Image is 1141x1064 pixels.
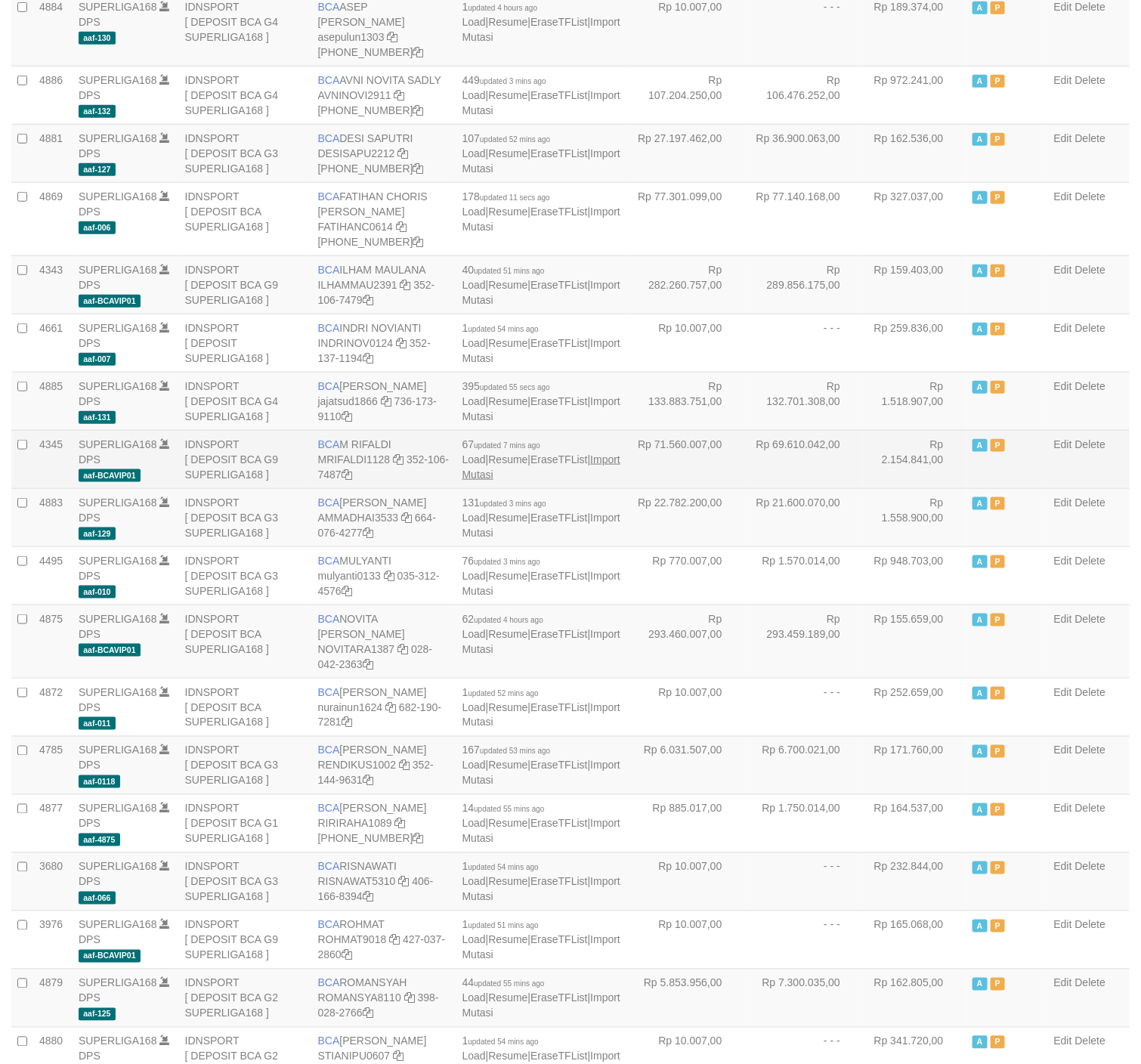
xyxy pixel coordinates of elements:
[1075,1035,1105,1047] a: Delete
[462,876,620,903] a: Import Mutasi
[73,66,179,124] td: DPS
[462,496,620,539] span: | | |
[488,818,527,830] a: Resume
[863,255,966,314] td: Rp 159.403,00
[73,372,179,430] td: DPS
[1054,496,1072,509] a: Edit
[318,818,392,830] a: RIRIRAHA1089
[530,147,587,159] a: EraseTFList
[626,430,744,488] td: Rp 71.560.007,00
[363,658,373,670] a: Copy 0280422363 to clipboard
[745,372,863,430] td: Rp 132.701.308,00
[488,512,527,524] a: Resume
[318,264,340,276] span: BCA
[318,643,395,655] a: NOVITARA1387
[342,469,352,481] a: Copy 3521067487 to clipboard
[312,182,456,255] td: FATIHAN CHORIS [PERSON_NAME] [PHONE_NUMBER]
[462,337,620,364] a: Import Mutasi
[863,314,966,372] td: Rp 259.836,00
[462,934,486,946] a: Load
[530,934,587,946] a: EraseTFList
[413,162,424,175] a: Copy 4062280453 to clipboard
[530,206,587,218] a: EraseTFList
[530,628,587,640] a: EraseTFList
[1054,74,1072,86] a: Edit
[530,512,587,524] a: EraseTFList
[488,934,527,946] a: Resume
[462,818,620,845] a: Import Mutasi
[1075,861,1105,873] a: Delete
[462,190,620,233] span: | | |
[480,193,550,202] span: updated 11 secs ago
[462,453,620,481] a: Import Mutasi
[462,1050,486,1062] a: Load
[396,221,407,233] a: Copy FATIHANC0614 to clipboard
[413,236,424,248] a: Copy 4062281727 to clipboard
[318,190,340,203] span: BCA
[79,861,157,873] a: SUPERLIGA168
[79,1035,157,1047] a: SUPERLIGA168
[413,833,424,845] a: Copy 4062281611 to clipboard
[488,759,527,772] a: Resume
[488,16,527,28] a: Resume
[79,496,157,509] a: SUPERLIGA168
[863,372,966,430] td: Rp 1.518.907,00
[79,744,157,756] a: SUPERLIGA168
[745,182,863,255] td: Rp 77.140.168,00
[318,132,340,144] span: BCA
[73,255,179,314] td: DPS
[462,759,486,772] a: Load
[488,147,527,159] a: Resume
[462,206,620,233] a: Import Mutasi
[462,337,486,349] a: Load
[488,337,527,349] a: Resume
[488,876,527,888] a: Resume
[395,818,406,830] a: Copy RIRIRAHA1089 to clipboard
[318,89,391,101] a: AVNINOVI2911
[1054,264,1072,276] a: Edit
[530,453,587,466] a: EraseTFList
[79,163,116,176] span: aaf-127
[1075,744,1105,756] a: Delete
[462,322,539,334] span: 1
[480,77,546,85] span: updated 3 mins ago
[318,512,399,524] a: AMMADHAI3533
[462,89,486,101] a: Load
[394,89,405,101] a: Copy AVNINOVI2911 to clipboard
[312,488,456,546] td: [PERSON_NAME] 664-076-4277
[1075,496,1105,509] a: Delete
[488,1050,527,1062] a: Resume
[462,395,486,407] a: Load
[387,31,397,43] a: Copy asepulun1303 to clipboard
[462,438,620,481] span: | | |
[363,1007,373,1019] a: Copy 3980282766 to clipboard
[462,279,486,291] a: Load
[462,701,486,713] a: Load
[530,279,587,291] a: EraseTFList
[462,992,486,1004] a: Load
[863,488,966,546] td: Rp 1.558.900,00
[474,267,544,275] span: updated 51 mins ago
[468,325,538,333] span: updated 54 mins ago
[863,124,966,182] td: Rp 162.536,00
[972,191,988,204] span: Active
[1054,438,1072,450] a: Edit
[863,66,966,124] td: Rp 972.241,00
[972,264,988,277] span: Active
[312,255,456,314] td: ILHAM MAULANA 352-106-7479
[462,132,620,175] span: | | |
[79,132,157,144] a: SUPERLIGA168
[488,453,527,466] a: Resume
[1054,190,1072,203] a: Edit
[79,353,116,366] span: aaf-007
[312,124,456,182] td: DESI SAPUTRI [PHONE_NUMBER]
[1054,686,1072,698] a: Edit
[745,255,863,314] td: Rp 289.856.175,00
[530,337,587,349] a: EraseTFList
[33,255,73,314] td: 4343
[79,411,116,424] span: aaf-131
[318,380,340,392] span: BCA
[863,182,966,255] td: Rp 327.037,00
[462,934,620,961] a: Import Mutasi
[397,147,408,159] a: Copy DESISAPU2212 to clipboard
